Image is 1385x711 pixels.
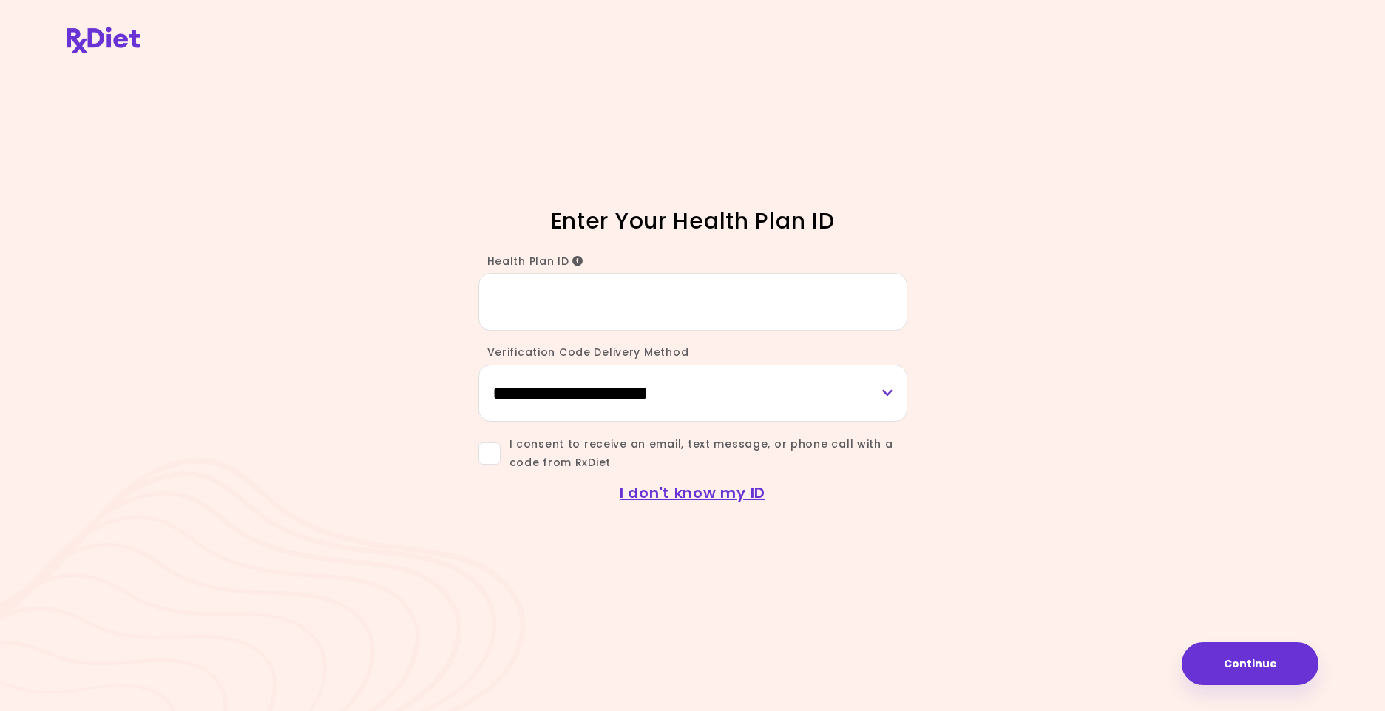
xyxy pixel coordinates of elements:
span: I consent to receive an email, text message, or phone call with a code from RxDiet [501,435,907,472]
span: Health Plan ID [487,254,584,269]
img: RxDiet [67,27,140,53]
label: Verification Code Delivery Method [478,345,689,360]
h1: Enter Your Health Plan ID [434,206,952,235]
button: Continue [1182,642,1318,685]
i: Info [572,256,583,266]
a: I don't know my ID [620,482,765,503]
